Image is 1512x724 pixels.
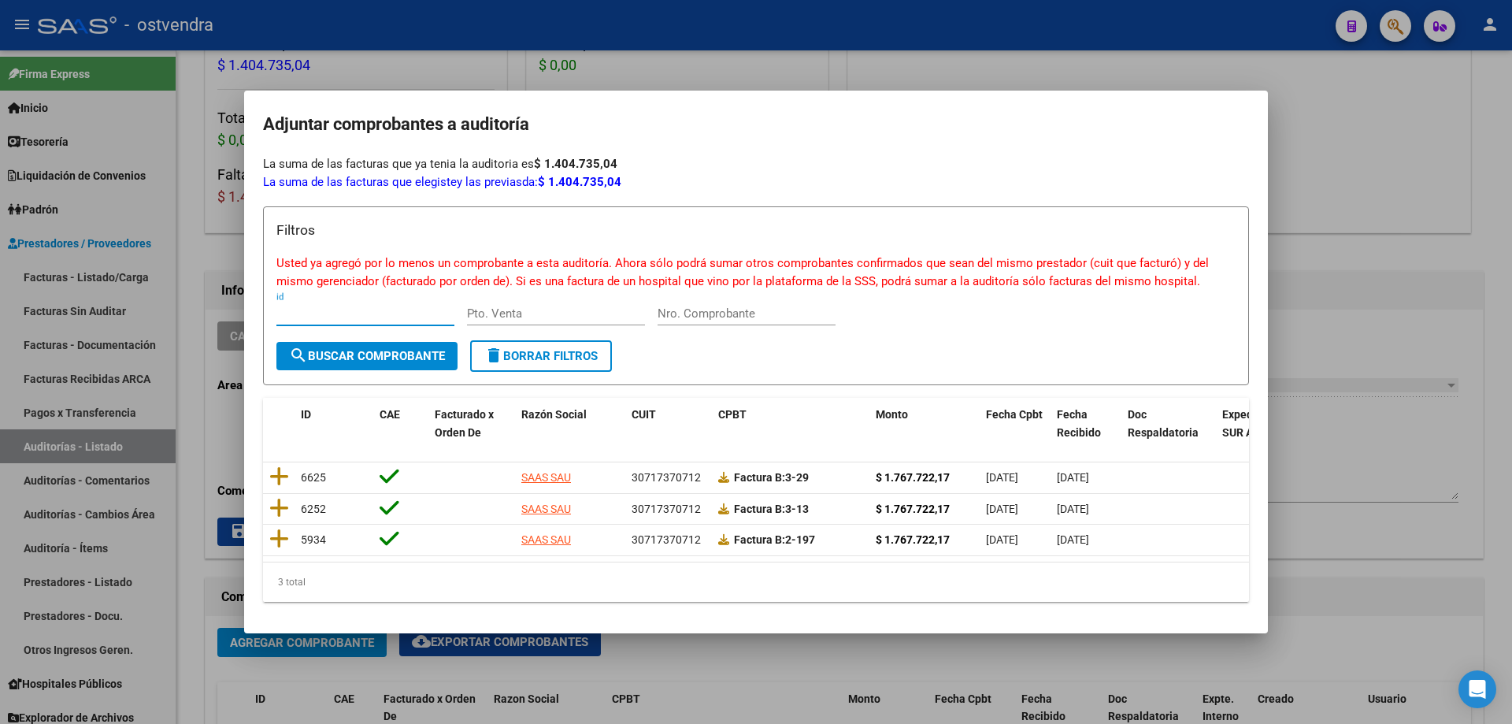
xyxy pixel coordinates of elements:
[295,398,373,450] datatable-header-cell: ID
[1057,503,1089,515] span: [DATE]
[435,408,494,439] span: Facturado x Orden De
[632,408,656,421] span: CUIT
[521,408,587,421] span: Razón Social
[373,398,428,450] datatable-header-cell: CAE
[538,175,621,189] strong: $ 1.404.735,04
[301,471,326,484] span: 6625
[876,503,950,515] strong: $ 1.767.722,17
[986,533,1018,546] span: [DATE]
[301,408,311,421] span: ID
[1128,408,1199,439] span: Doc Respaldatoria
[734,503,785,515] span: Factura B:
[734,471,785,484] span: Factura B:
[1057,533,1089,546] span: [DATE]
[980,398,1051,450] datatable-header-cell: Fecha Cpbt
[289,346,308,365] mat-icon: search
[734,533,785,546] span: Factura B:
[263,110,1249,139] h2: Adjuntar comprobantes a auditoría
[876,471,950,484] strong: $ 1.767.722,17
[1216,398,1303,450] datatable-header-cell: Expediente SUR Asociado
[301,503,326,515] span: 6252
[876,533,950,546] strong: $ 1.767.722,17
[718,408,747,421] span: CPBT
[1121,398,1216,450] datatable-header-cell: Doc Respaldatoria
[632,503,701,515] span: 30717370712
[276,254,1236,290] p: Usted ya agregó por lo menos un comprobante a esta auditoría. Ahora sólo podrá sumar otros compro...
[986,471,1018,484] span: [DATE]
[1051,398,1121,450] datatable-header-cell: Fecha Recibido
[276,220,1236,240] h3: Filtros
[484,349,598,363] span: Borrar Filtros
[521,471,571,484] span: SAAS SAU
[276,342,458,370] button: Buscar Comprobante
[428,398,515,450] datatable-header-cell: Facturado x Orden De
[263,562,1249,602] div: 3 total
[534,157,617,171] strong: $ 1.404.735,04
[734,503,809,515] strong: 3-13
[380,408,400,421] span: CAE
[632,471,701,484] span: 30717370712
[986,503,1018,515] span: [DATE]
[263,155,1249,173] div: La suma de las facturas que ya tenia la auditoria es
[734,533,815,546] strong: 2-197
[289,349,445,363] span: Buscar Comprobante
[869,398,980,450] datatable-header-cell: Monto
[470,340,612,372] button: Borrar Filtros
[876,408,908,421] span: Monto
[301,533,326,546] span: 5934
[1057,471,1089,484] span: [DATE]
[515,398,625,450] datatable-header-cell: Razón Social
[484,346,503,365] mat-icon: delete
[1458,670,1496,708] div: Open Intercom Messenger
[1222,408,1292,439] span: Expediente SUR Asociado
[712,398,869,450] datatable-header-cell: CPBT
[986,408,1043,421] span: Fecha Cpbt
[625,398,712,450] datatable-header-cell: CUIT
[632,533,701,546] span: 30717370712
[521,503,571,515] span: SAAS SAU
[734,471,809,484] strong: 3-29
[1057,408,1101,439] span: Fecha Recibido
[457,175,522,189] span: y las previas
[521,533,571,546] span: SAAS SAU
[263,175,621,189] span: La suma de las facturas que elegiste da:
